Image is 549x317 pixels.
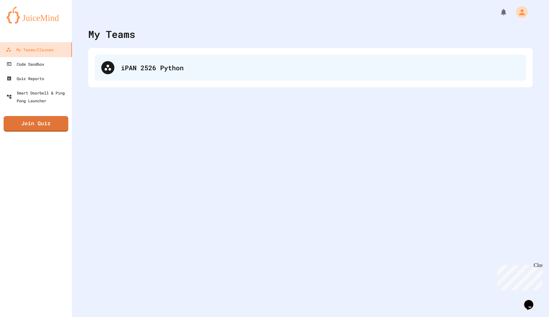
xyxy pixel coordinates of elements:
[7,89,69,105] div: Smart Doorbell & Ping Pong Launcher
[3,3,45,42] div: Chat with us now!Close
[522,291,542,310] iframe: chat widget
[7,75,44,82] div: Quiz Reports
[488,7,509,18] div: My Notifications
[495,262,542,290] iframe: chat widget
[7,7,65,24] img: logo-orange.svg
[121,63,520,73] div: iPAN 2526 Python
[88,27,135,42] div: My Teams
[6,46,54,54] div: My Teams/Classes
[95,55,526,81] div: iPAN 2526 Python
[4,116,68,132] a: Join Quiz
[7,60,44,68] div: Code Sandbox
[509,5,529,20] div: My Account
